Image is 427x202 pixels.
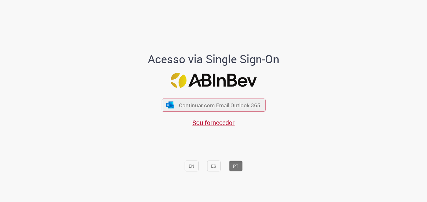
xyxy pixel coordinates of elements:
button: ícone Azure/Microsoft 360 Continuar com Email Outlook 365 [162,98,265,111]
button: PT [229,161,242,171]
button: ES [207,161,220,171]
img: Logo ABInBev [170,73,257,88]
h1: Acesso via Single Sign-On [126,53,301,65]
span: Continuar com Email Outlook 365 [179,102,260,109]
button: EN [185,161,198,171]
img: ícone Azure/Microsoft 360 [166,102,175,108]
a: Sou fornecedor [192,118,235,127]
